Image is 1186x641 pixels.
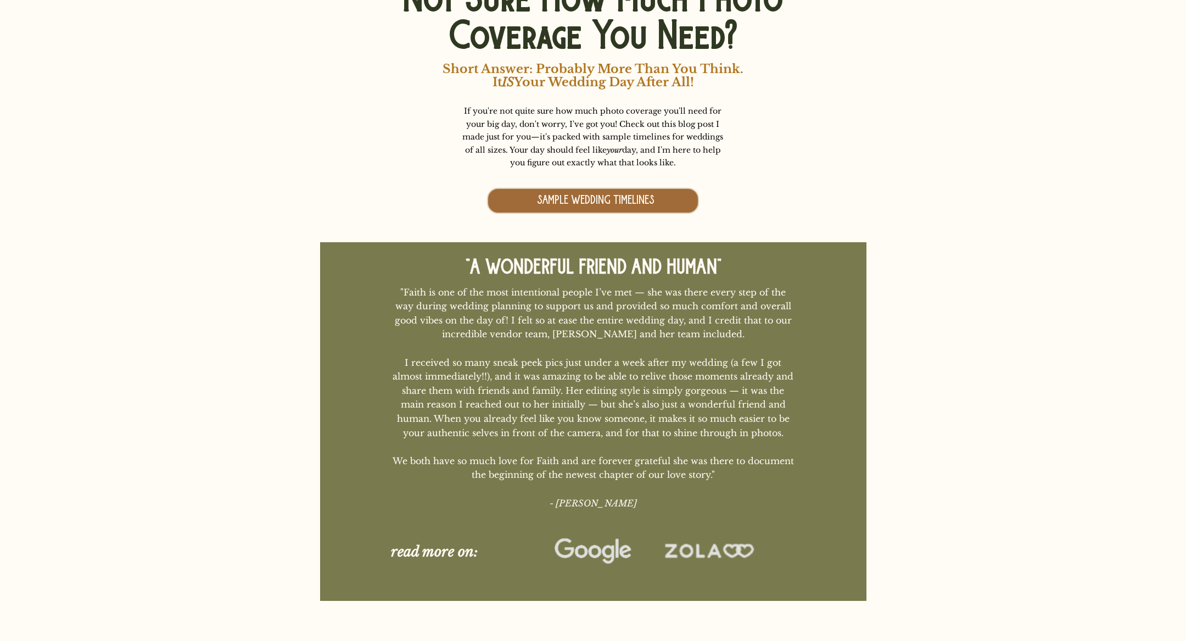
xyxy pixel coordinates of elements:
span: your [607,145,622,155]
span: Short Answer: Probably More Than You Think. It Your Wedding Day After All! [443,62,743,90]
a: SAMPLE WEDDING TIMELINES [537,195,654,206]
iframe: Wix Chat [1060,605,1186,641]
span: "Faith is one of the most intentional people I’ve met — she was there every step of the way durin... [393,287,794,509]
span: - [PERSON_NAME] [550,498,637,509]
span: SAMPLE WEDDING TIMELINES [537,194,654,208]
img: download_edited.png [552,534,635,569]
span: "A WONDERFUL FRIEND AND HUMAN" [466,257,721,280]
img: Capture_edited.png [658,540,762,563]
span: read more on: [391,543,478,560]
span: IS [502,75,514,90]
span: If you're not quite sure how much photo coverage you'll need for your big day, don't worry, I've ... [462,106,723,154]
